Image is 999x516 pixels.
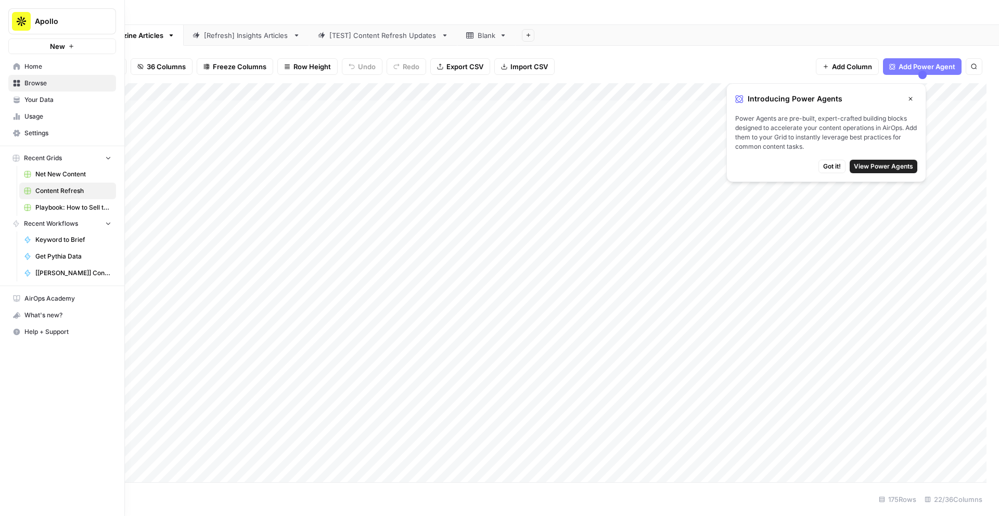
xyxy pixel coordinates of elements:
button: View Power Agents [850,160,917,173]
button: Workspace: Apollo [8,8,116,34]
button: What's new? [8,307,116,324]
button: New [8,38,116,54]
span: [[PERSON_NAME]] Content Refresh [35,268,111,278]
span: Export CSV [446,61,483,72]
span: Redo [403,61,419,72]
a: AirOps Academy [8,290,116,307]
a: Net New Content [19,166,116,183]
span: Net New Content [35,170,111,179]
span: Add Power Agent [899,61,955,72]
button: Help + Support [8,324,116,340]
span: Add Column [832,61,872,72]
span: New [50,41,65,51]
button: Add Column [816,58,879,75]
button: Recent Workflows [8,216,116,231]
a: Content Refresh [19,183,116,199]
a: Usage [8,108,116,125]
span: Get Pythia Data [35,252,111,261]
a: [[PERSON_NAME]] Content Refresh [19,265,116,281]
span: Freeze Columns [213,61,266,72]
span: Home [24,62,111,71]
span: Your Data [24,95,111,105]
img: Apollo Logo [12,12,31,31]
button: Add Power Agent [883,58,962,75]
span: Playbook: How to Sell to "X" Leads Grid [35,203,111,212]
div: What's new? [9,307,116,323]
div: 22/36 Columns [920,491,987,508]
span: Recent Workflows [24,219,78,228]
span: Usage [24,112,111,121]
a: Home [8,58,116,75]
button: Redo [387,58,426,75]
div: 175 Rows [875,491,920,508]
span: Content Refresh [35,186,111,196]
span: Power Agents are pre-built, expert-crafted building blocks designed to accelerate your content op... [735,114,917,151]
button: Export CSV [430,58,490,75]
button: Import CSV [494,58,555,75]
button: 36 Columns [131,58,193,75]
div: Blank [478,30,495,41]
button: Recent Grids [8,150,116,166]
a: Keyword to Brief [19,231,116,248]
button: Got it! [818,160,846,173]
span: Got it! [823,162,841,171]
a: Your Data [8,92,116,108]
span: View Power Agents [854,162,913,171]
span: Browse [24,79,111,88]
span: Keyword to Brief [35,235,111,244]
button: Row Height [277,58,338,75]
a: Browse [8,75,116,92]
a: [TEST] Content Refresh Updates [309,25,457,46]
a: Blank [457,25,516,46]
button: Freeze Columns [197,58,273,75]
span: Help + Support [24,327,111,337]
span: AirOps Academy [24,294,111,303]
span: Settings [24,128,111,138]
a: [Refresh] Insights Articles [184,25,309,46]
button: Undo [342,58,382,75]
a: Get Pythia Data [19,248,116,265]
div: Introducing Power Agents [735,92,917,106]
div: [TEST] Content Refresh Updates [329,30,437,41]
span: Apollo [35,16,98,27]
span: Undo [358,61,376,72]
a: Playbook: How to Sell to "X" Leads Grid [19,199,116,216]
span: Recent Grids [24,153,62,163]
span: Import CSV [510,61,548,72]
span: Row Height [293,61,331,72]
div: [Refresh] Insights Articles [204,30,289,41]
span: 36 Columns [147,61,186,72]
a: Settings [8,125,116,141]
